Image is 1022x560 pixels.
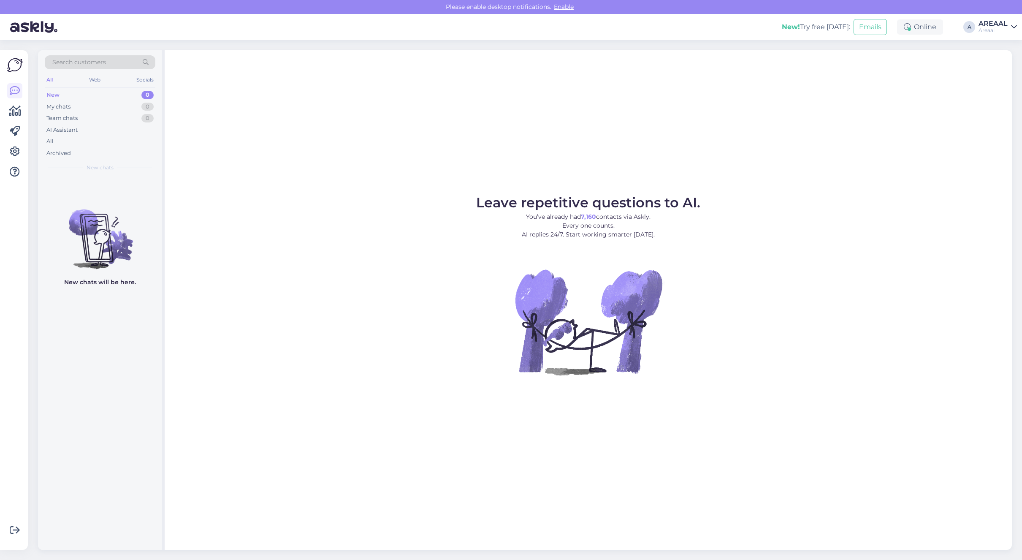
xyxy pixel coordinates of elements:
[46,91,60,99] div: New
[581,213,596,220] b: 7,160
[979,20,1017,34] a: AREAALAreaal
[782,23,800,31] b: New!
[64,278,136,287] p: New chats will be here.
[512,246,664,398] img: No Chat active
[38,194,162,270] img: No chats
[46,126,78,134] div: AI Assistant
[141,103,154,111] div: 0
[46,114,78,122] div: Team chats
[141,91,154,99] div: 0
[87,74,102,85] div: Web
[46,149,71,158] div: Archived
[979,20,1008,27] div: AREAAL
[52,58,106,67] span: Search customers
[782,22,850,32] div: Try free [DATE]:
[135,74,155,85] div: Socials
[979,27,1008,34] div: Areaal
[551,3,576,11] span: Enable
[854,19,887,35] button: Emails
[897,19,943,35] div: Online
[963,21,975,33] div: A
[7,57,23,73] img: Askly Logo
[46,103,70,111] div: My chats
[141,114,154,122] div: 0
[46,137,54,146] div: All
[87,164,114,171] span: New chats
[476,212,700,239] p: You’ve already had contacts via Askly. Every one counts. AI replies 24/7. Start working smarter [...
[45,74,54,85] div: All
[476,194,700,211] span: Leave repetitive questions to AI.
